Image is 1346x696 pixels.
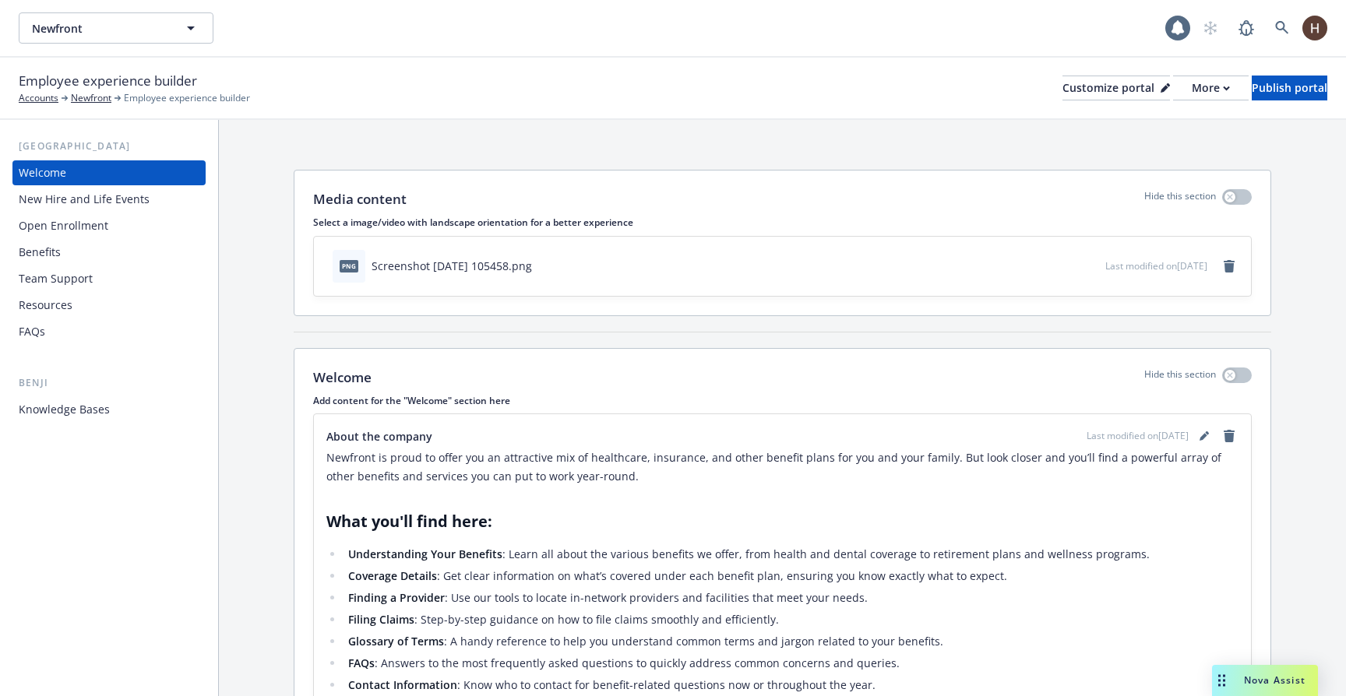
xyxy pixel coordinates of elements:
[1192,76,1230,100] div: More
[372,258,532,274] div: Screenshot [DATE] 105458.png
[340,260,358,272] span: png
[344,632,1239,651] li: : A handy reference to help you understand common terms and jargon related to your benefits.
[348,656,375,670] strong: FAQs
[1105,259,1207,272] span: Last modified on [DATE]
[326,448,1239,486] p: Newfront is proud to offer you an attractive mix of healthcare, insurance, and other benefit plan...
[313,216,1252,229] p: Select a image/video with landscape orientation for a better experience
[71,91,111,105] a: Newfront
[1244,673,1305,687] span: Nova Assist
[19,160,66,185] div: Welcome
[313,189,407,209] p: Media content
[12,160,206,185] a: Welcome
[1173,76,1249,100] button: More
[12,375,206,391] div: Benji
[19,187,150,212] div: New Hire and Life Events
[344,676,1239,694] li: : Know who to contact for benefit-related questions now or throughout the year.
[19,12,213,44] button: Newfront
[12,293,206,318] a: Resources
[344,610,1239,629] li: : Step-by-step guidance on how to file claims smoothly and efficiently.
[12,266,206,291] a: Team Support
[12,213,206,238] a: Open Enrollment
[1144,367,1216,388] p: Hide this section
[12,139,206,154] div: [GEOGRAPHIC_DATA]
[19,397,110,422] div: Knowledge Bases
[313,367,372,388] p: Welcome
[19,266,93,291] div: Team Support
[1195,427,1214,445] a: editPencil
[1087,429,1189,443] span: Last modified on [DATE]
[1062,76,1170,100] button: Customize portal
[124,91,250,105] span: Employee experience builder
[348,590,445,605] strong: Finding a Provider
[326,511,1239,533] h2: What you'll find here:
[1085,258,1099,274] button: preview file
[1302,16,1327,40] img: photo
[12,319,206,344] a: FAQs
[348,677,457,692] strong: Contact Information
[12,397,206,422] a: Knowledge Bases
[1220,257,1239,276] a: remove
[348,547,502,561] strong: Understanding Your Benefits
[1212,665,1318,696] button: Nova Assist
[19,213,108,238] div: Open Enrollment
[19,319,45,344] div: FAQs
[348,612,414,627] strong: Filing Claims
[1220,427,1239,445] a: remove
[1060,258,1073,274] button: download file
[12,187,206,212] a: New Hire and Life Events
[19,293,72,318] div: Resources
[344,654,1239,673] li: : Answers to the most frequently asked questions to quickly address common concerns and queries.
[344,545,1239,564] li: : Learn all about the various benefits we offer, from health and dental coverage to retirement pl...
[12,240,206,265] a: Benefits
[19,91,58,105] a: Accounts
[1195,12,1226,44] a: Start snowing
[1252,76,1327,100] button: Publish portal
[326,428,432,445] span: About the company
[348,568,437,583] strong: Coverage Details
[19,71,197,91] span: Employee experience builder
[348,634,444,649] strong: Glossary of Terms
[344,589,1239,607] li: : Use our tools to locate in-network providers and facilities that meet your needs.
[1144,189,1216,209] p: Hide this section
[313,394,1252,407] p: Add content for the "Welcome" section here
[1212,665,1231,696] div: Drag to move
[1231,12,1262,44] a: Report a Bug
[344,567,1239,585] li: : Get clear information on what’s covered under each benefit plan, ensuring you know exactly what...
[1267,12,1298,44] a: Search
[32,20,167,37] span: Newfront
[19,240,61,265] div: Benefits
